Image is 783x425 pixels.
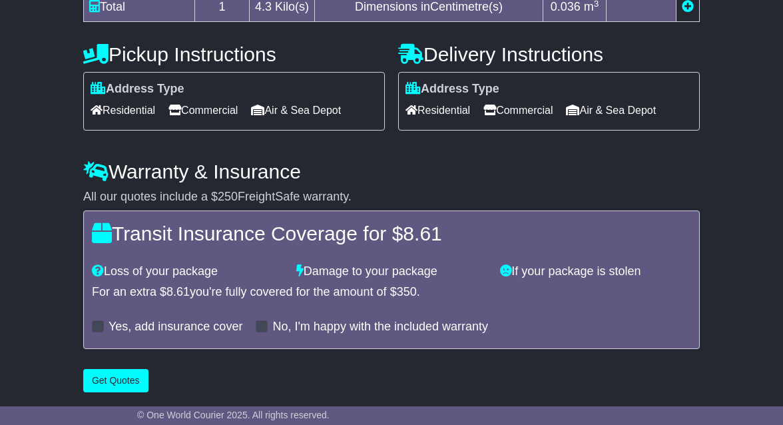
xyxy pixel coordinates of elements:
[290,264,494,279] div: Damage to your package
[493,264,698,279] div: If your package is stolen
[397,285,417,298] span: 350
[91,82,184,97] label: Address Type
[218,190,238,203] span: 250
[83,43,385,65] h4: Pickup Instructions
[83,190,700,205] div: All our quotes include a $ FreightSafe warranty.
[251,100,341,121] span: Air & Sea Depot
[566,100,656,121] span: Air & Sea Depot
[137,410,330,420] span: © One World Courier 2025. All rights reserved.
[405,100,470,121] span: Residential
[92,222,691,244] h4: Transit Insurance Coverage for $
[83,369,148,392] button: Get Quotes
[403,222,441,244] span: 8.61
[168,100,238,121] span: Commercial
[483,100,553,121] span: Commercial
[83,161,700,183] h4: Warranty & Insurance
[166,285,190,298] span: 8.61
[398,43,700,65] h4: Delivery Instructions
[91,100,155,121] span: Residential
[272,320,488,334] label: No, I'm happy with the included warranty
[405,82,499,97] label: Address Type
[85,264,290,279] div: Loss of your package
[109,320,242,334] label: Yes, add insurance cover
[92,285,691,300] div: For an extra $ you're fully covered for the amount of $ .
